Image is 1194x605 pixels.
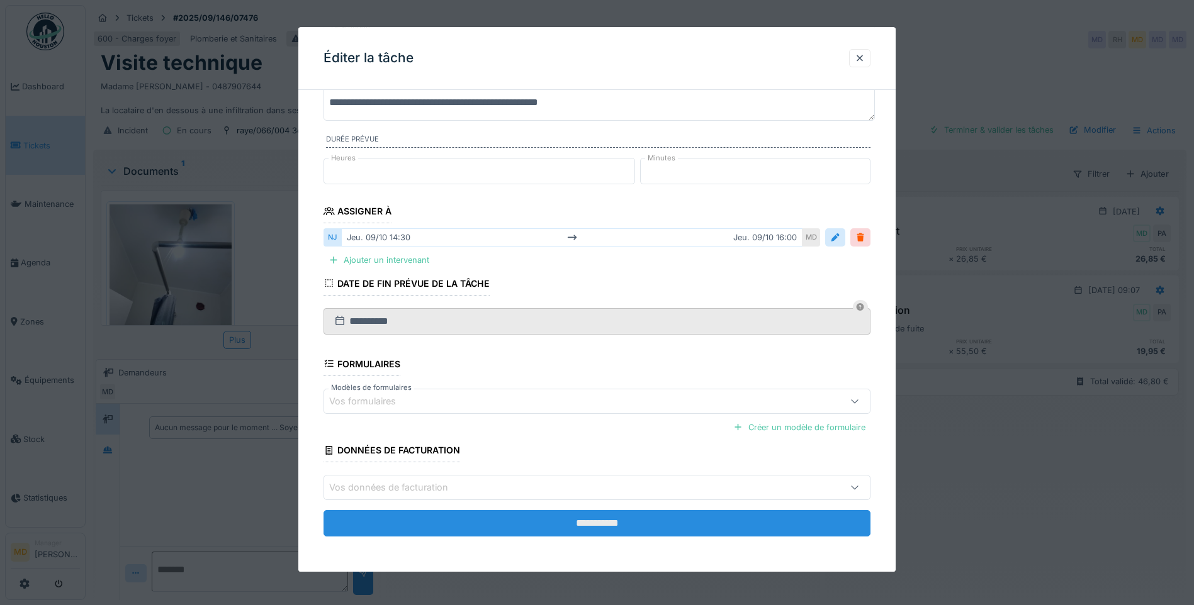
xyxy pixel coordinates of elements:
div: jeu. 09/10 14:30 jeu. 09/10 16:00 [341,228,803,247]
div: Données de facturation [324,441,460,462]
div: Vos données de facturation [329,481,466,495]
label: Heures [329,153,358,164]
div: Vos formulaires [329,394,414,408]
div: Formulaires [324,355,400,376]
label: Durée prévue [326,135,870,148]
label: Modèles de formulaires [329,382,414,393]
div: NJ [324,228,341,247]
div: Ajouter un intervenant [324,252,434,269]
div: Assigner à [324,202,391,223]
div: Date de fin prévue de la tâche [324,274,490,296]
label: Minutes [645,153,678,164]
h3: Éditer la tâche [324,50,414,66]
div: Créer un modèle de formulaire [728,419,870,436]
div: MD [803,228,820,247]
